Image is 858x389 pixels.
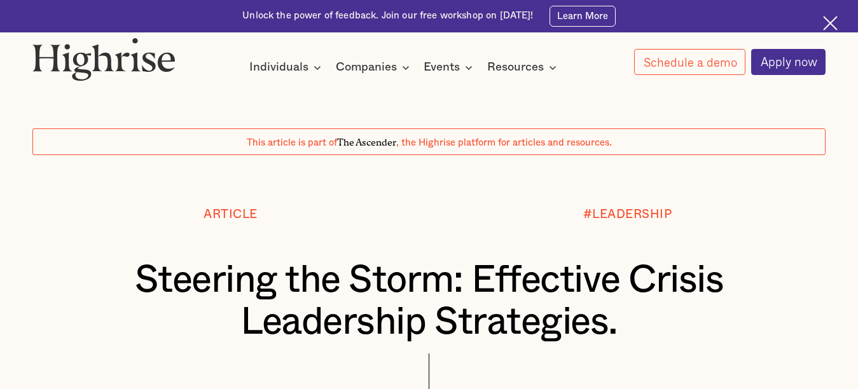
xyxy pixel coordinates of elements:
a: Learn More [550,6,616,27]
span: , the Highrise platform for articles and resources. [396,138,612,147]
div: Unlock the power of feedback. Join our free workshop on [DATE]! [242,10,533,22]
h1: Steering the Storm: Effective Crisis Leadership Strategies. [65,259,792,343]
div: Events [424,60,476,75]
img: Cross icon [823,16,838,31]
div: Resources [487,60,544,75]
div: Individuals [249,60,308,75]
div: Article [204,208,258,222]
div: Individuals [249,60,325,75]
img: Highrise logo [32,38,176,81]
a: Schedule a demo [634,49,746,75]
div: Companies [336,60,413,75]
span: This article is part of [247,138,337,147]
a: Apply now [751,49,826,76]
div: Events [424,60,460,75]
div: Resources [487,60,560,75]
span: The Ascender [337,135,396,146]
div: Companies [336,60,397,75]
div: #LEADERSHIP [583,208,672,222]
